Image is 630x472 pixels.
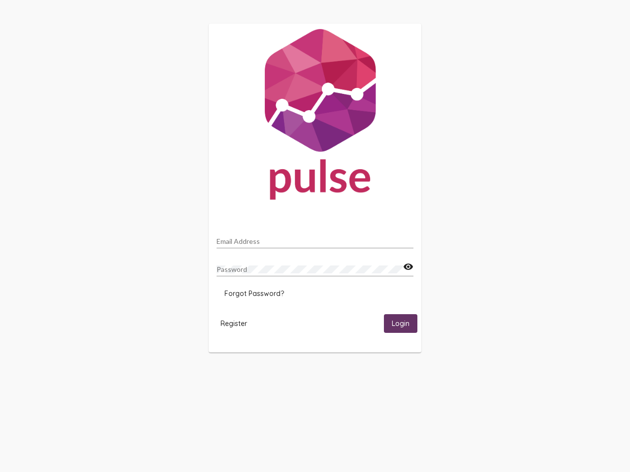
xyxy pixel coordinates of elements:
[384,314,417,332] button: Login
[392,320,409,328] span: Login
[403,261,413,273] mat-icon: visibility
[209,24,421,209] img: Pulse For Good Logo
[220,319,247,328] span: Register
[217,285,292,302] button: Forgot Password?
[224,289,284,298] span: Forgot Password?
[213,314,255,332] button: Register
